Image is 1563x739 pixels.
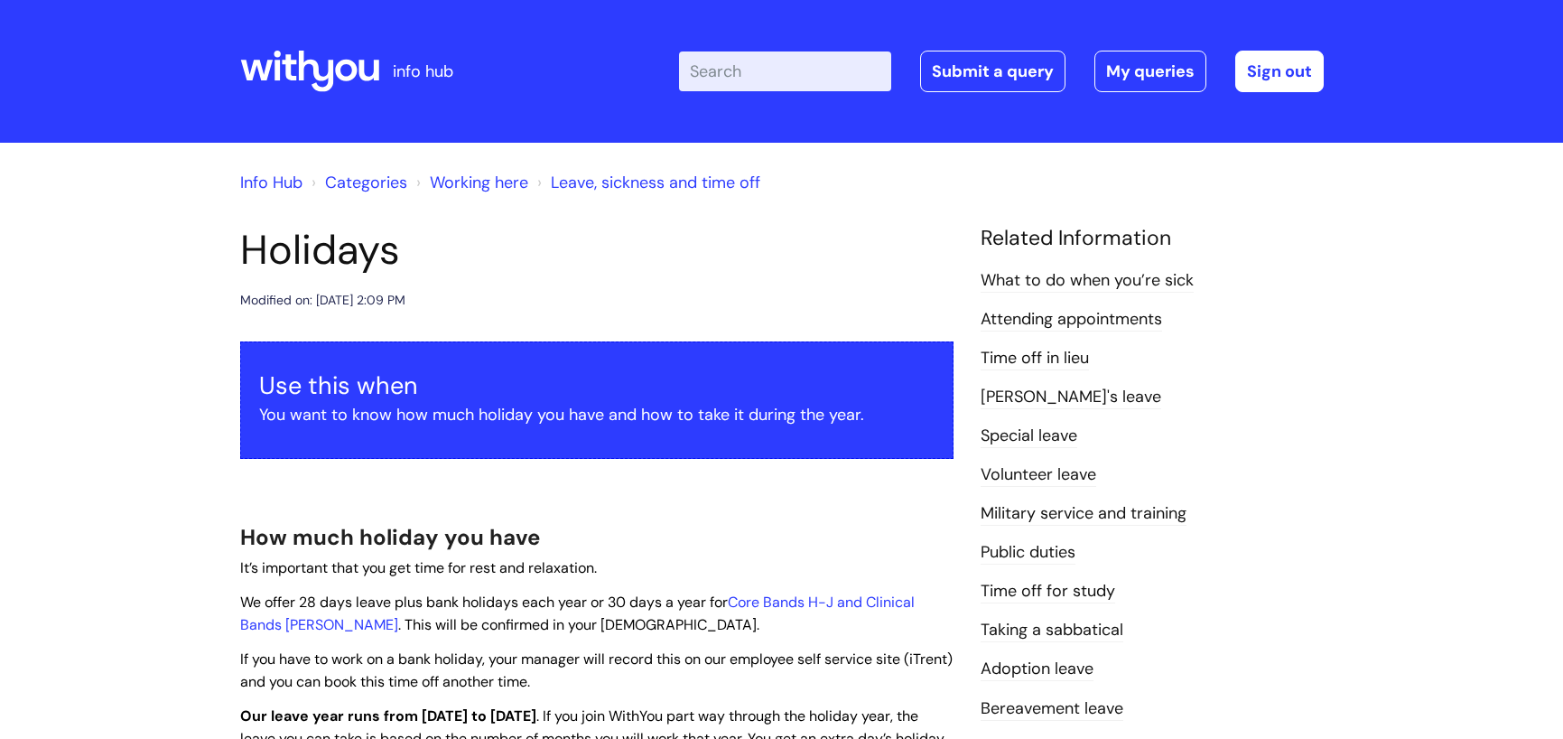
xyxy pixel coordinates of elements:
span: We offer 28 days leave plus bank holidays each year or 30 days a year for . This will be confirme... [240,593,915,634]
a: Time off in lieu [981,347,1089,370]
p: You want to know how much holiday you have and how to take it during the year. [259,400,935,429]
a: Time off for study [981,580,1115,603]
p: info hub [393,57,453,86]
a: Attending appointments [981,308,1162,332]
a: What to do when you’re sick [981,269,1194,293]
div: | - [679,51,1324,92]
a: Adoption leave [981,658,1093,681]
a: Bereavement leave [981,697,1123,721]
a: Core Bands H-J and Clinical Bands [PERSON_NAME] [240,593,915,634]
a: Volunteer leave [981,463,1096,487]
a: Special leave [981,425,1077,448]
a: Military service and training [981,502,1186,526]
strong: Our leave year runs from [DATE] to [DATE] [240,706,536,725]
a: Submit a query [920,51,1065,92]
h4: Related Information [981,226,1324,251]
a: Sign out [1235,51,1324,92]
a: Taking a sabbatical [981,619,1123,642]
a: Info Hub [240,172,302,193]
a: My queries [1094,51,1206,92]
li: Leave, sickness and time off [533,168,760,197]
li: Solution home [307,168,407,197]
div: Modified on: [DATE] 2:09 PM [240,289,405,312]
span: It’s important that you get time for rest and relaxation. [240,558,597,577]
h1: Holidays [240,226,954,275]
span: If you have to work on a bank holiday, your manager will record this on our employee self service... [240,650,953,691]
li: Working here [412,168,528,197]
a: [PERSON_NAME]'s leave [981,386,1161,409]
a: Categories [325,172,407,193]
a: Leave, sickness and time off [551,172,760,193]
a: Public duties [981,541,1075,565]
input: Search [679,51,891,91]
span: How much holiday you have [240,523,540,551]
a: Working here [430,172,528,193]
h3: Use this when [259,371,935,400]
